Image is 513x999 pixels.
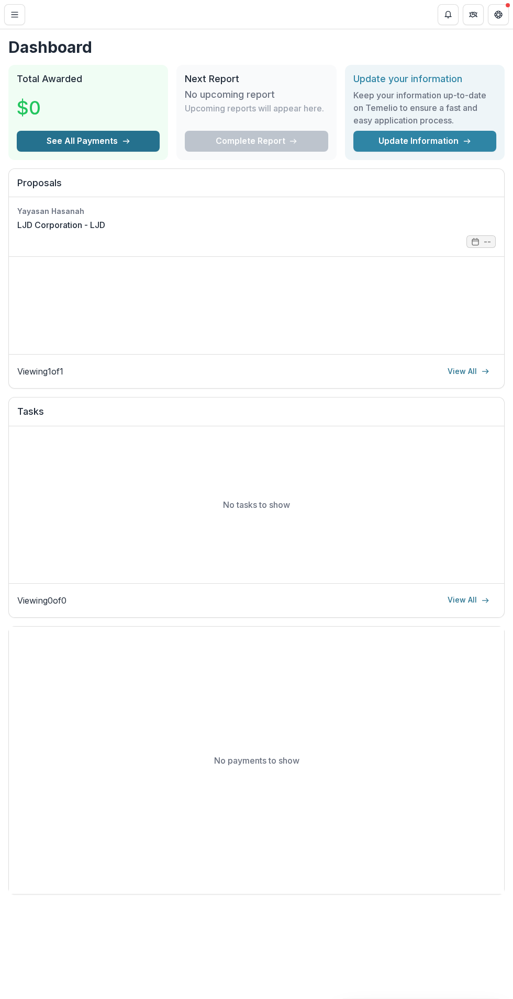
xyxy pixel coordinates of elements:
[4,4,25,25] button: Toggle Menu
[17,406,496,426] h2: Tasks
[353,89,496,127] h3: Keep your information up-to-date on Temelio to ensure a fast and easy application process.
[17,73,160,85] h2: Total Awarded
[441,363,496,380] a: View All
[17,94,95,122] h3: $0
[17,219,105,231] a: LJD Corporation - LJD
[17,131,160,152] button: See All Payments
[185,89,275,100] h3: No upcoming report
[438,4,459,25] button: Notifications
[441,592,496,609] a: View All
[9,627,504,894] div: No payments to show
[17,365,63,378] p: Viewing 1 of 1
[488,4,509,25] button: Get Help
[8,38,505,56] h1: Dashboard
[353,131,496,152] a: Update Information
[223,498,290,511] p: No tasks to show
[353,73,496,85] h2: Update your information
[185,102,324,115] p: Upcoming reports will appear here.
[17,594,66,607] p: Viewing 0 of 0
[185,73,328,85] h2: Next Report
[463,4,484,25] button: Partners
[17,177,496,197] h2: Proposals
